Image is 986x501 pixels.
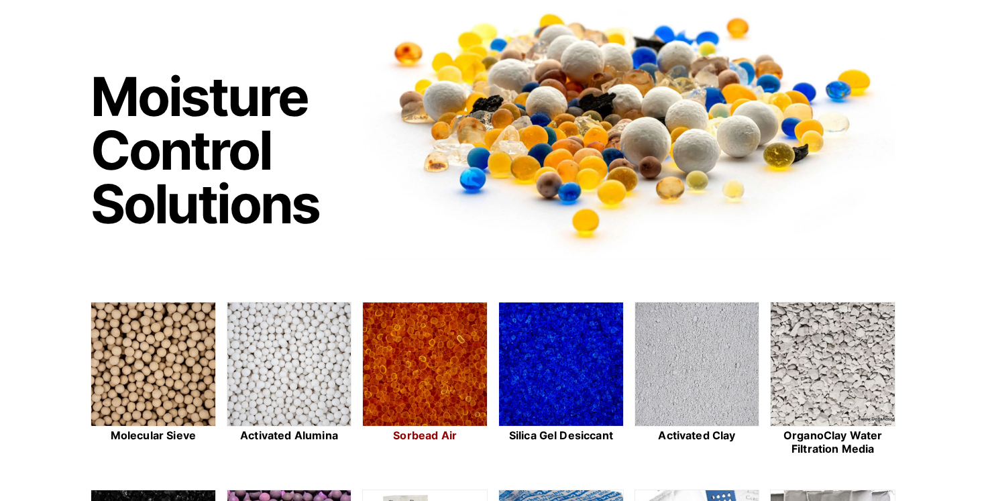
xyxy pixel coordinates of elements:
a: Molecular Sieve [91,302,216,457]
h2: Activated Clay [635,429,760,442]
h2: Silica Gel Desiccant [498,429,624,442]
h2: Activated Alumina [227,429,352,442]
a: OrganoClay Water Filtration Media [770,302,895,457]
h1: Moisture Control Solutions [91,70,349,231]
h2: Sorbead Air [362,429,488,442]
h2: Molecular Sieve [91,429,216,442]
a: Sorbead Air [362,302,488,457]
h2: OrganoClay Water Filtration Media [770,429,895,455]
a: Activated Alumina [227,302,352,457]
a: Silica Gel Desiccant [498,302,624,457]
a: Activated Clay [635,302,760,457]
